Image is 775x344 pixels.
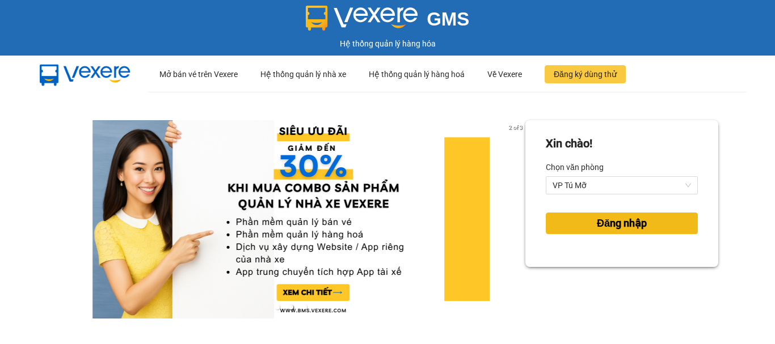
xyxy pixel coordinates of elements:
[369,56,465,92] div: Hệ thống quản lý hàng hoá
[509,120,525,318] button: next slide / item
[302,305,307,309] li: slide item 3
[546,135,592,152] div: Xin chào!
[487,56,522,92] div: Về Vexere
[427,9,469,29] span: GMS
[545,65,626,83] button: Đăng ký dùng thử
[506,120,525,135] p: 2 of 3
[554,68,617,80] span: Đăng ký dùng thử
[57,120,73,318] button: previous slide / item
[260,56,346,92] div: Hệ thống quản lý nhà xe
[28,56,142,93] img: mbUUG5Q.png
[546,213,698,234] button: Đăng nhập
[306,6,418,31] img: logo 2
[597,215,647,231] span: Đăng nhập
[275,305,280,309] li: slide item 1
[3,37,772,50] div: Hệ thống quản lý hàng hóa
[306,17,470,26] a: GMS
[159,56,238,92] div: Mở bán vé trên Vexere
[289,305,293,309] li: slide item 2
[553,177,691,194] span: VP Tú Mỡ
[546,158,604,176] label: Chọn văn phòng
